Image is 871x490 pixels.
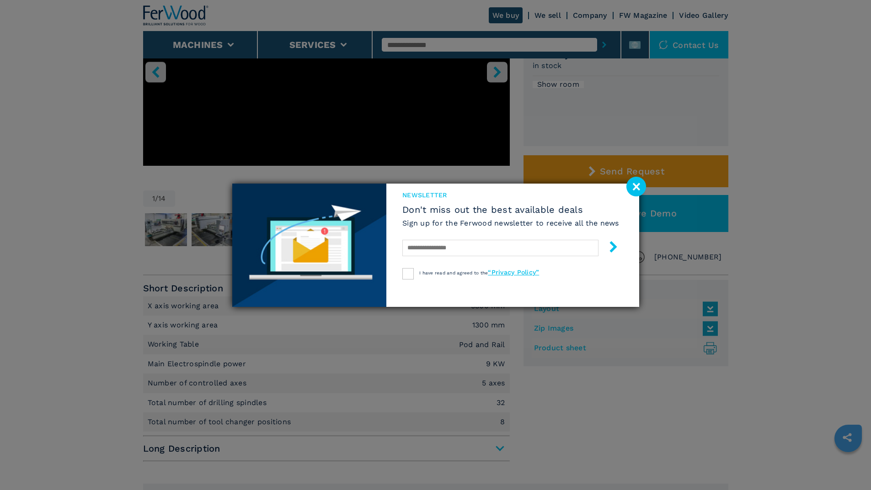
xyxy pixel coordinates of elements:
span: I have read and agreed to the [419,270,539,275]
button: submit-button [598,237,619,259]
h6: Sign up for the Ferwood newsletter to receive all the news [402,218,619,228]
span: Don't miss out the best available deals [402,204,619,215]
span: newsletter [402,190,619,200]
a: “Privacy Policy” [488,269,539,276]
img: Newsletter image [232,184,387,307]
